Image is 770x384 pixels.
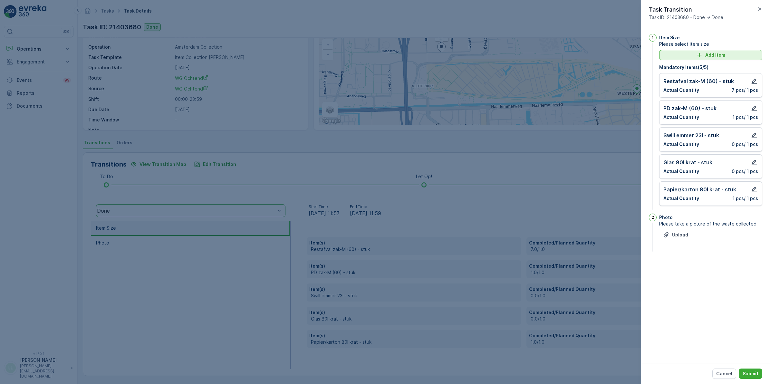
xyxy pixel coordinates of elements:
[649,5,723,14] p: Task Transition
[733,195,758,202] p: 1 pcs / 1 pcs
[663,158,712,166] p: Glas 80l krat - stuk
[659,221,762,227] span: Please take a picture of the waste collected
[663,186,736,193] p: Papier/karton 80l krat - stuk
[663,77,734,85] p: Restafval zak-M (60) - stuk
[732,87,758,93] p: 7 pcs / 1 pcs
[663,114,699,120] p: Actual Quantity
[705,52,725,58] p: Add Item
[663,195,699,202] p: Actual Quantity
[663,131,719,139] p: Swill emmer 23l - stuk
[659,214,673,221] p: Photo
[659,230,692,240] button: Upload File
[659,41,762,47] span: Please select item size
[659,50,762,60] button: Add Item
[659,34,680,41] p: Item Size
[649,214,657,221] div: 2
[663,141,699,148] p: Actual Quantity
[712,369,736,379] button: Cancel
[739,369,762,379] button: Submit
[659,64,762,71] p: Mandatory Items ( 5 / 5 )
[649,34,657,42] div: 1
[663,104,717,112] p: PD zak-M (60) - stuk
[649,14,723,21] span: Task ID: 21403680 - Done -> Done
[743,370,758,377] p: Submit
[716,370,732,377] p: Cancel
[663,87,699,93] p: Actual Quantity
[663,168,699,175] p: Actual Quantity
[732,168,758,175] p: 0 pcs / 1 pcs
[733,114,758,120] p: 1 pcs / 1 pcs
[672,232,688,238] p: Upload
[732,141,758,148] p: 0 pcs / 1 pcs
